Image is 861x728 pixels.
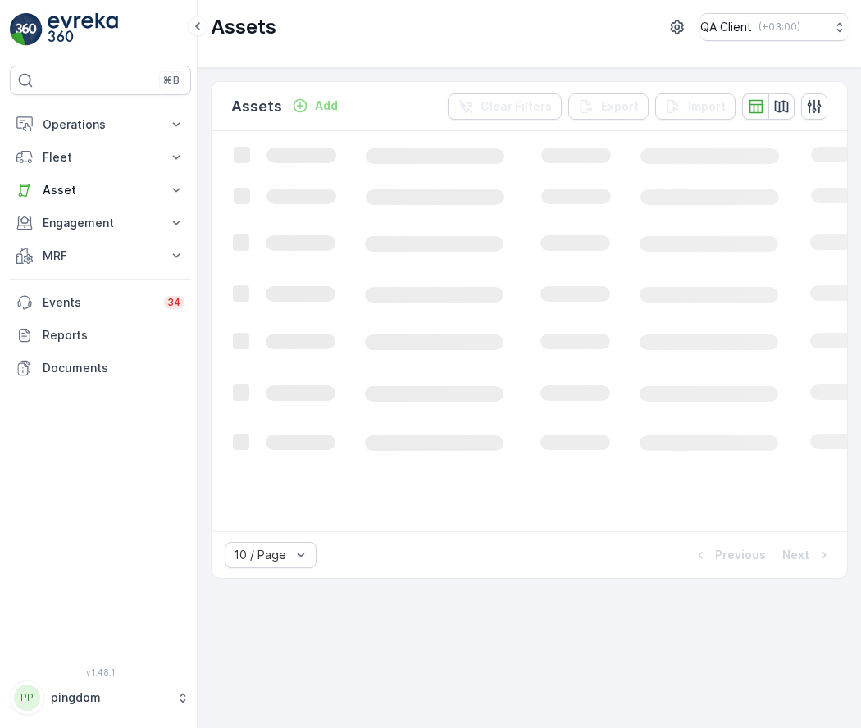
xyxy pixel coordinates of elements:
[10,319,191,352] a: Reports
[163,74,180,87] p: ⌘B
[231,95,282,118] p: Assets
[211,14,276,40] p: Assets
[781,545,834,565] button: Next
[10,680,191,715] button: PPpingdom
[715,547,766,563] p: Previous
[782,547,809,563] p: Next
[10,141,191,174] button: Fleet
[481,98,552,115] p: Clear Filters
[601,98,639,115] p: Export
[43,182,158,198] p: Asset
[10,239,191,272] button: MRF
[700,19,752,35] p: QA Client
[43,327,184,344] p: Reports
[655,93,736,120] button: Import
[43,248,158,264] p: MRF
[43,294,154,311] p: Events
[10,13,43,46] img: logo
[448,93,562,120] button: Clear Filters
[10,174,191,207] button: Asset
[688,98,726,115] p: Import
[43,360,184,376] p: Documents
[14,685,40,711] div: PP
[568,93,649,120] button: Export
[10,352,191,384] a: Documents
[167,296,181,309] p: 34
[43,116,158,133] p: Operations
[51,689,168,706] p: pingdom
[700,13,848,41] button: QA Client(+03:00)
[315,98,338,114] p: Add
[10,108,191,141] button: Operations
[10,207,191,239] button: Engagement
[43,149,158,166] p: Fleet
[48,13,118,46] img: logo_light-DOdMpM7g.png
[43,215,158,231] p: Engagement
[690,545,768,565] button: Previous
[10,667,191,677] span: v 1.48.1
[10,286,191,319] a: Events34
[758,20,800,34] p: ( +03:00 )
[285,96,344,116] button: Add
